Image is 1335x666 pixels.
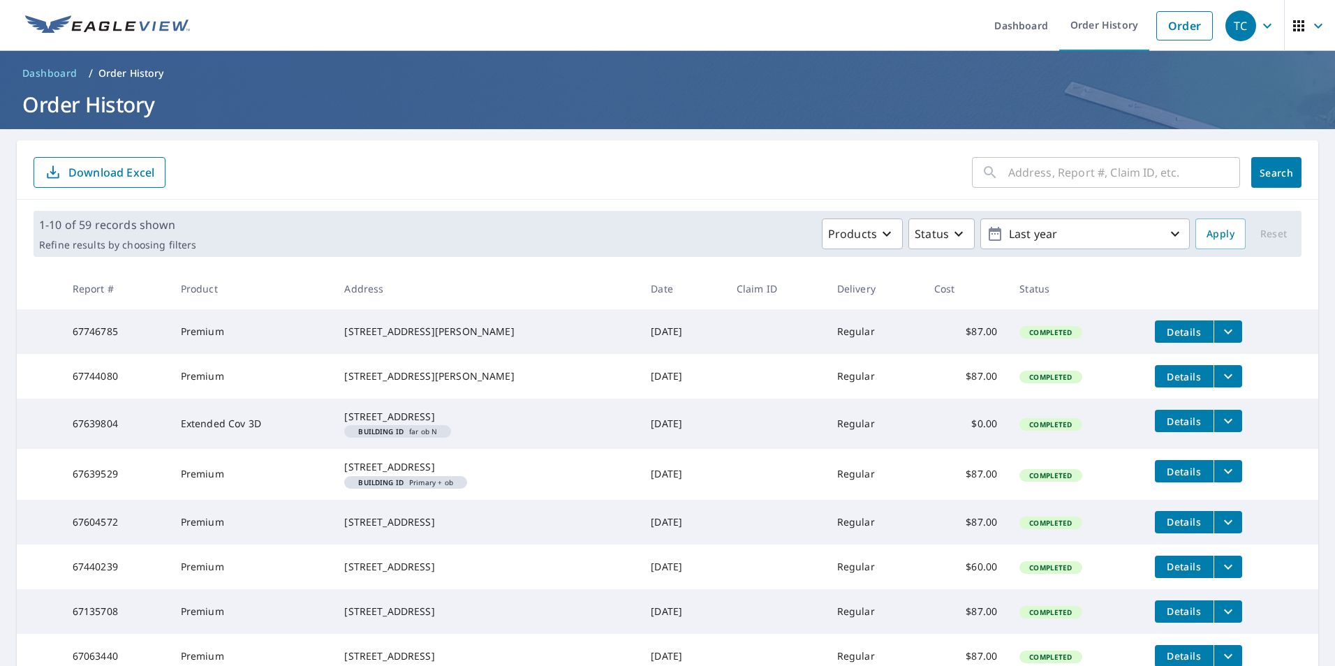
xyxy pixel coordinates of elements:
td: $87.00 [923,589,1009,634]
h1: Order History [17,90,1318,119]
button: Apply [1195,219,1246,249]
a: Order [1156,11,1213,40]
span: Completed [1021,372,1080,382]
button: filesDropdownBtn-67135708 [1214,600,1242,623]
span: Details [1163,649,1205,663]
td: Premium [170,309,334,354]
th: Delivery [826,268,923,309]
div: [STREET_ADDRESS] [344,560,628,574]
div: [STREET_ADDRESS] [344,410,628,424]
img: EV Logo [25,15,190,36]
td: [DATE] [640,545,725,589]
span: Details [1163,325,1205,339]
span: Completed [1021,607,1080,617]
div: [STREET_ADDRESS][PERSON_NAME] [344,325,628,339]
span: Details [1163,605,1205,618]
td: Regular [826,589,923,634]
span: Completed [1021,563,1080,572]
div: [STREET_ADDRESS] [344,605,628,619]
td: Premium [170,354,334,399]
td: Regular [826,309,923,354]
div: [STREET_ADDRESS] [344,515,628,529]
td: Premium [170,500,334,545]
button: filesDropdownBtn-67639804 [1214,410,1242,432]
p: 1-10 of 59 records shown [39,216,196,233]
span: Details [1163,370,1205,383]
td: $87.00 [923,500,1009,545]
span: Details [1163,465,1205,478]
span: Details [1163,515,1205,528]
th: Date [640,268,725,309]
td: Premium [170,545,334,589]
td: 67604572 [61,500,170,545]
td: Premium [170,589,334,634]
p: Last year [1003,222,1167,246]
td: $0.00 [923,399,1009,449]
td: [DATE] [640,500,725,545]
td: $87.00 [923,449,1009,499]
p: Download Excel [68,165,154,180]
td: Regular [826,354,923,399]
em: Building ID [358,428,404,435]
input: Address, Report #, Claim ID, etc. [1008,153,1240,192]
p: Status [915,225,949,242]
p: Refine results by choosing filters [39,239,196,251]
div: [STREET_ADDRESS][PERSON_NAME] [344,369,628,383]
td: Regular [826,399,923,449]
button: filesDropdownBtn-67604572 [1214,511,1242,533]
div: [STREET_ADDRESS] [344,460,628,474]
th: Claim ID [725,268,826,309]
button: Search [1251,157,1301,188]
th: Product [170,268,334,309]
button: detailsBtn-67440239 [1155,556,1214,578]
td: 67639529 [61,449,170,499]
td: Premium [170,449,334,499]
td: Extended Cov 3D [170,399,334,449]
button: detailsBtn-67744080 [1155,365,1214,387]
span: Details [1163,415,1205,428]
span: Search [1262,166,1290,179]
button: filesDropdownBtn-67746785 [1214,320,1242,343]
td: 67639804 [61,399,170,449]
td: $87.00 [923,354,1009,399]
th: Report # [61,268,170,309]
nav: breadcrumb [17,62,1318,84]
td: [DATE] [640,589,725,634]
button: detailsBtn-67135708 [1155,600,1214,623]
th: Status [1008,268,1143,309]
span: far ob N [350,428,445,435]
a: Dashboard [17,62,83,84]
th: Address [333,268,640,309]
td: $87.00 [923,309,1009,354]
button: Last year [980,219,1190,249]
button: detailsBtn-67639804 [1155,410,1214,432]
button: detailsBtn-67639529 [1155,460,1214,482]
span: Completed [1021,471,1080,480]
em: Building ID [358,479,404,486]
td: $60.00 [923,545,1009,589]
button: Status [908,219,975,249]
div: [STREET_ADDRESS] [344,649,628,663]
span: Details [1163,560,1205,573]
li: / [89,65,93,82]
td: 67440239 [61,545,170,589]
td: 67746785 [61,309,170,354]
span: Dashboard [22,66,78,80]
td: 67135708 [61,589,170,634]
button: detailsBtn-67604572 [1155,511,1214,533]
button: Products [822,219,903,249]
span: Completed [1021,420,1080,429]
td: Regular [826,500,923,545]
span: Completed [1021,652,1080,662]
td: [DATE] [640,309,725,354]
button: filesDropdownBtn-67744080 [1214,365,1242,387]
td: [DATE] [640,399,725,449]
span: Apply [1207,225,1234,243]
span: Primary + ob [350,479,461,486]
button: detailsBtn-67746785 [1155,320,1214,343]
td: [DATE] [640,449,725,499]
th: Cost [923,268,1009,309]
div: TC [1225,10,1256,41]
span: Completed [1021,518,1080,528]
td: [DATE] [640,354,725,399]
